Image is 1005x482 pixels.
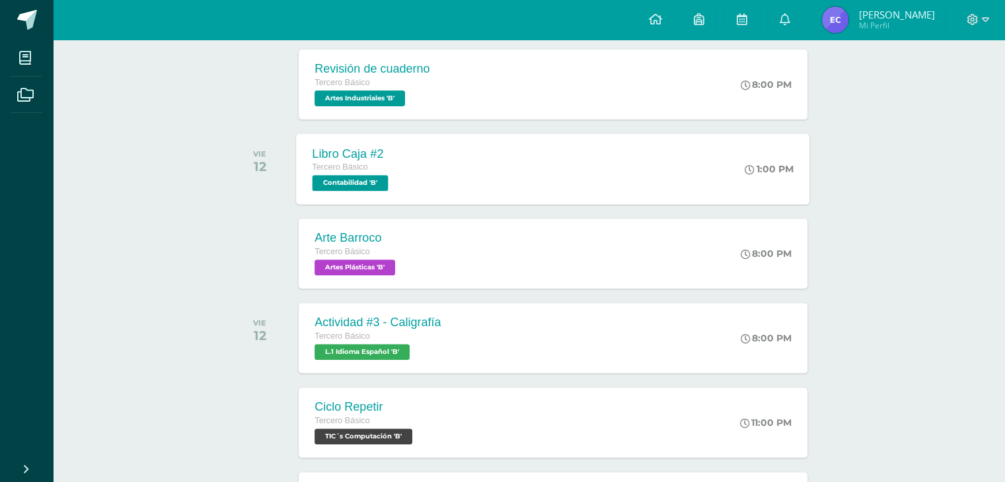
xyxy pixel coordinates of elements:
[253,149,266,158] div: VIE
[253,158,266,174] div: 12
[315,400,416,414] div: Ciclo Repetir
[741,79,792,90] div: 8:00 PM
[315,344,410,360] span: L.1 Idioma Español 'B'
[315,231,398,245] div: Arte Barroco
[740,417,792,429] div: 11:00 PM
[315,62,429,76] div: Revisión de cuaderno
[315,331,369,341] span: Tercero Básico
[315,259,395,275] span: Artes Plásticas 'B'
[253,327,266,343] div: 12
[315,90,405,106] span: Artes Industriales 'B'
[741,248,792,259] div: 8:00 PM
[315,247,369,256] span: Tercero Básico
[315,316,441,329] div: Actividad #3 - Caligrafía
[745,163,794,175] div: 1:00 PM
[253,318,266,327] div: VIE
[741,332,792,344] div: 8:00 PM
[822,7,848,33] img: 131da0fb8e6f9eaa9646e08db0c1e741.png
[313,162,368,172] span: Tercero Básico
[313,147,392,160] div: Libro Caja #2
[858,8,934,21] span: [PERSON_NAME]
[315,78,369,87] span: Tercero Básico
[315,429,412,444] span: TIC´s Computación 'B'
[858,20,934,31] span: Mi Perfil
[315,416,369,425] span: Tercero Básico
[313,175,389,191] span: Contabilidad 'B'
